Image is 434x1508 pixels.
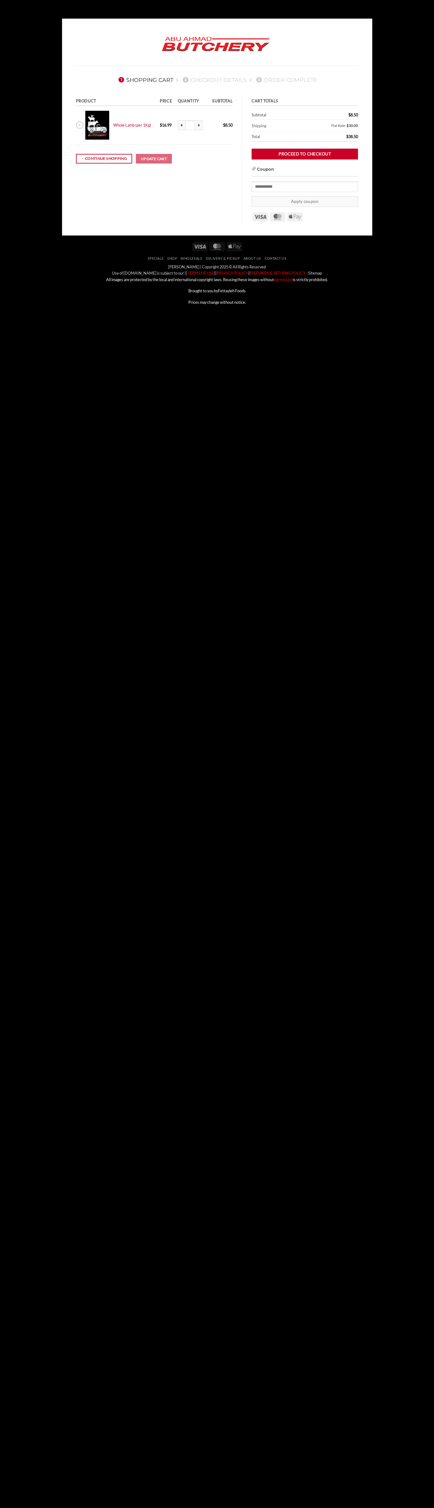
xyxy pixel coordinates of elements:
[252,166,358,177] h3: Coupon
[218,288,246,293] a: Fettayleh Foods
[252,110,310,120] th: Subtotal
[217,271,248,276] a: PRIVACY POLICY
[181,256,202,260] a: Wholesale
[157,33,275,56] img: Abu Ahmad Butchery
[76,97,158,106] th: Product
[67,264,368,305] div: [PERSON_NAME] | Copyright 2025 © All Rights Reserved Use of [DOMAIN_NAME] is subject to our || || ||
[208,97,233,106] th: Subtotal
[348,112,351,117] span: $
[347,123,358,128] bdi: 30.00
[252,211,304,222] div: Payment icons
[347,123,349,128] span: $
[85,111,109,140] img: Cart
[252,97,358,106] th: Cart totals
[76,121,83,129] a: Remove Whole Lamb (per 1Kg) from cart
[191,241,243,251] div: Payment icons
[113,123,151,128] a: Whole Lamb (per 1Kg)
[167,256,177,260] a: SHOP
[223,123,225,128] span: $
[244,256,261,260] a: About Us
[308,271,322,276] a: Sitemap
[160,123,172,128] bdi: 16.99
[160,123,162,128] span: $
[176,97,208,106] th: Quantity
[158,97,176,106] th: Price
[252,120,290,132] th: Shipping
[67,288,368,294] p: Brought to you by
[274,277,293,282] a: permission
[306,271,307,276] a: -
[346,134,348,139] span: $
[265,256,286,260] a: Contact Us
[346,134,358,139] bdi: 38.50
[119,77,124,83] span: 1
[187,271,214,276] a: TERMS OF USE
[181,77,247,83] a: 2Checkout details
[252,149,358,159] a: Proceed to checkout
[183,77,188,83] span: 2
[76,72,358,88] nav: Checkout steps
[81,155,85,162] span: ←
[252,132,310,142] th: Total
[188,271,214,276] font: TERMS OF USE
[252,196,358,207] button: Apply coupon
[195,120,203,130] input: Increase quantity of Whole Lamb (per 1Kg)
[185,120,195,130] input: Product quantity
[76,154,132,164] a: Continue shopping
[148,256,164,260] a: Specials
[117,77,173,83] a: 1Shopping Cart
[293,122,358,130] label: Flat Rate:
[223,123,233,128] bdi: 8.50
[136,154,172,164] button: Update cart
[178,120,185,130] input: Reduce quantity of Whole Lamb (per 1Kg)
[251,271,306,276] a: REFUNDS & RETURNS POLICY
[67,276,368,283] p: All images are protected by the local and international copyright laws. Reusing these images with...
[206,256,240,260] a: Delivery & Pickup
[348,112,358,117] bdi: 8.50
[67,299,368,305] p: Prices may change without notice.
